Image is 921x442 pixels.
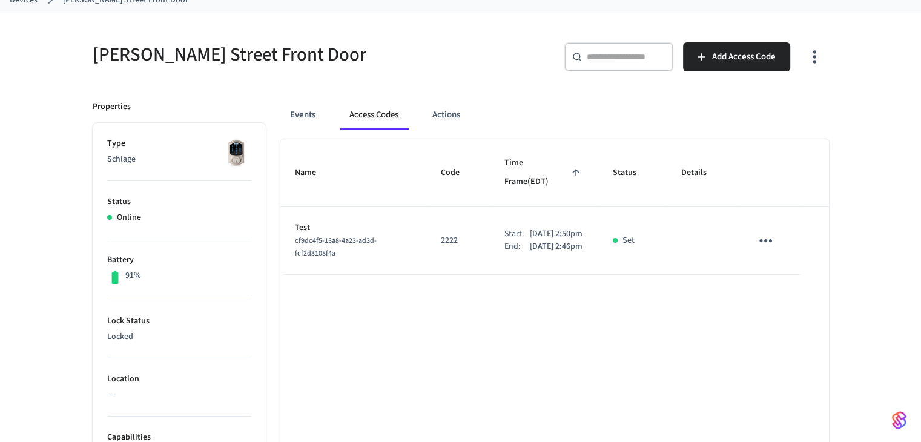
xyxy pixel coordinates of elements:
[504,154,584,192] span: Time Frame(EDT)
[295,163,332,182] span: Name
[423,101,470,130] button: Actions
[107,373,251,386] p: Location
[107,315,251,328] p: Lock Status
[107,254,251,266] p: Battery
[530,240,583,253] p: [DATE] 2:46pm
[93,42,454,67] h5: [PERSON_NAME] Street Front Door
[107,137,251,150] p: Type
[295,222,412,234] p: Test
[530,228,583,240] p: [DATE] 2:50pm
[107,196,251,208] p: Status
[280,101,325,130] button: Events
[117,211,141,224] p: Online
[613,163,652,182] span: Status
[280,101,829,130] div: ant example
[125,269,141,282] p: 91%
[504,240,530,253] div: End:
[712,49,776,65] span: Add Access Code
[892,411,906,430] img: SeamLogoGradient.69752ec5.svg
[340,101,408,130] button: Access Codes
[107,331,251,343] p: Locked
[107,389,251,401] p: —
[441,234,475,247] p: 2222
[441,163,475,182] span: Code
[295,236,377,259] span: cf9dc4f5-13a8-4a23-ad3d-fcf2d3108f4a
[93,101,131,113] p: Properties
[504,228,530,240] div: Start:
[107,153,251,166] p: Schlage
[280,139,829,275] table: sticky table
[221,137,251,168] img: Schlage Sense Smart Deadbolt with Camelot Trim, Front
[681,163,722,182] span: Details
[683,42,790,71] button: Add Access Code
[622,234,635,247] p: Set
